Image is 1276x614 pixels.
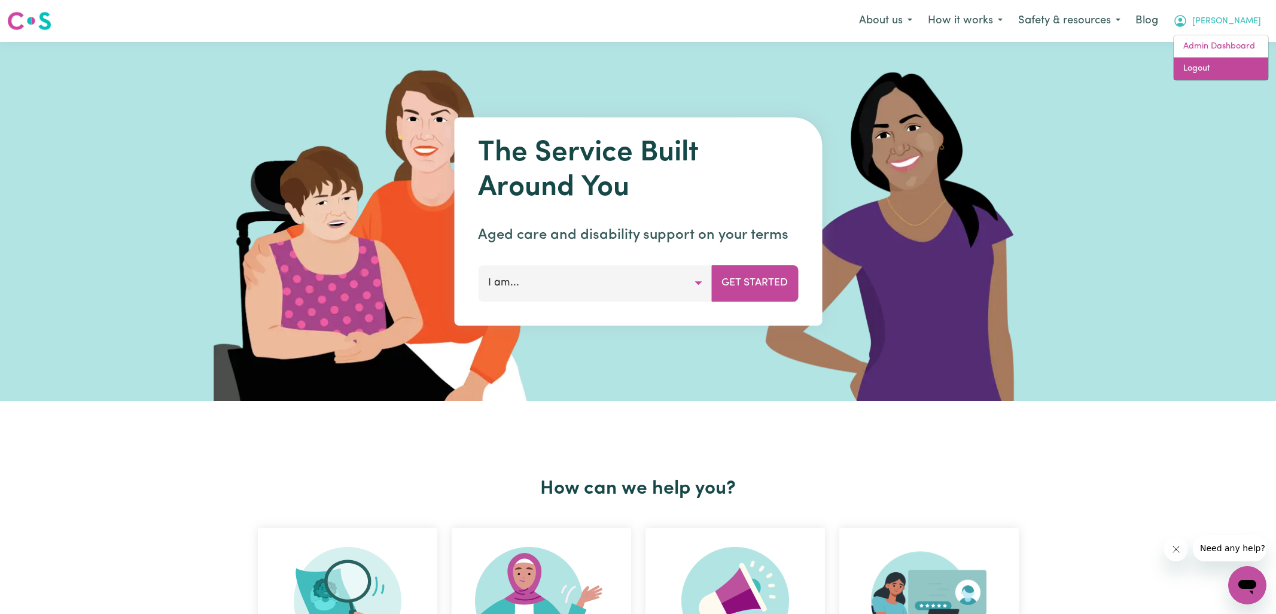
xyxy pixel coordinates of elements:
[251,478,1026,500] h2: How can we help you?
[711,265,798,301] button: Get Started
[1165,8,1269,34] button: My Account
[1128,8,1165,34] a: Blog
[920,8,1010,34] button: How it works
[1192,15,1261,28] span: [PERSON_NAME]
[478,265,712,301] button: I am...
[1010,8,1128,34] button: Safety & resources
[1164,537,1188,561] iframe: Close message
[7,7,51,35] a: Careseekers logo
[1228,566,1266,604] iframe: Button to launch messaging window
[1174,35,1268,58] a: Admin Dashboard
[478,224,798,246] p: Aged care and disability support on your terms
[478,136,798,205] h1: The Service Built Around You
[7,10,51,32] img: Careseekers logo
[1174,57,1268,80] a: Logout
[1193,535,1266,561] iframe: Message from company
[851,8,920,34] button: About us
[1173,35,1269,81] div: My Account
